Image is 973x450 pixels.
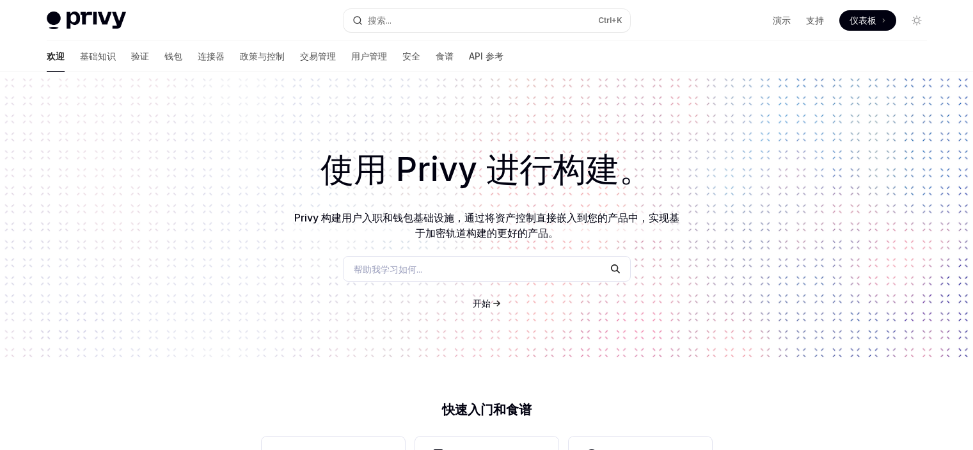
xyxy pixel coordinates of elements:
a: 支持 [806,14,824,27]
button: 切换暗模式 [906,10,927,31]
font: Privy 构建用户入职和钱包基础设施，通过将资产控制直接嵌入到您的产品中，实现基于加密轨道构建的更好的产品。 [294,211,679,239]
button: 搜索...Ctrl+K [344,9,630,32]
a: 钱包 [164,41,182,72]
img: 灯光标志 [47,12,126,29]
font: Ctrl [598,15,612,25]
font: API 参考 [469,51,503,61]
a: 基础知识 [80,41,116,72]
font: 基础知识 [80,51,116,61]
font: 搜索... [368,15,392,26]
font: 钱包 [164,51,182,61]
font: 政策与控制 [240,51,285,61]
font: 演示 [773,15,791,26]
font: 快速入门和食谱 [442,402,532,417]
a: 交易管理 [300,41,336,72]
font: 仪表板 [850,15,876,26]
font: 食谱 [436,51,454,61]
a: 开始 [473,297,491,310]
font: 用户管理 [351,51,387,61]
a: 仪表板 [839,10,896,31]
a: 验证 [131,41,149,72]
font: 支持 [806,15,824,26]
font: 验证 [131,51,149,61]
font: 帮助我学习如何... [354,264,422,275]
font: +K [612,15,622,25]
font: 欢迎 [47,51,65,61]
a: 食谱 [436,41,454,72]
a: API 参考 [469,41,503,72]
a: 欢迎 [47,41,65,72]
font: 开始 [473,298,491,309]
a: 演示 [773,14,791,27]
a: 安全 [402,41,420,72]
a: 政策与控制 [240,41,285,72]
font: 安全 [402,51,420,61]
font: 交易管理 [300,51,336,61]
font: 连接器 [198,51,225,61]
a: 连接器 [198,41,225,72]
a: 用户管理 [351,41,387,72]
font: 使用 Privy 进行构建。 [320,149,653,189]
